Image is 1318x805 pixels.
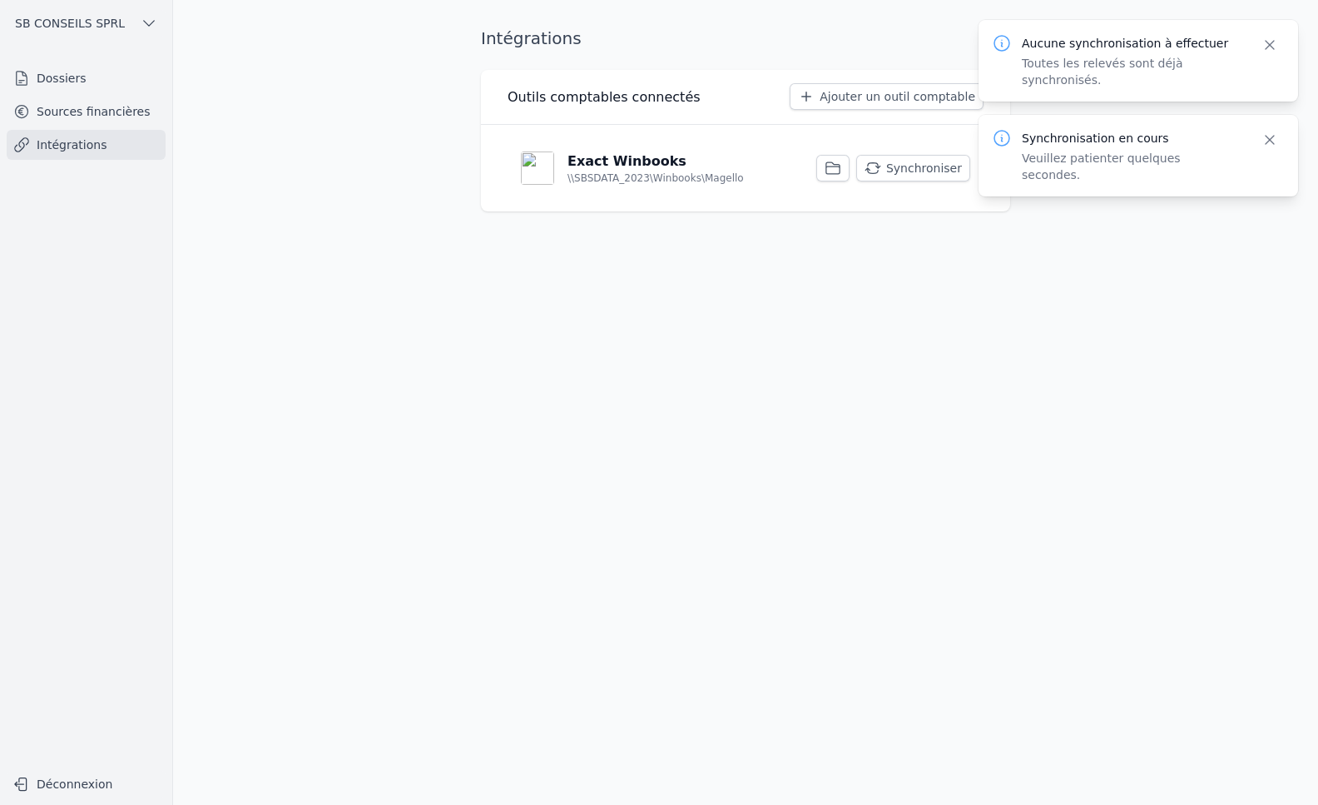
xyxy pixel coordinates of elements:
h3: Outils comptables connectés [508,87,701,107]
p: Synchronisation en cours [1022,130,1241,147]
p: \\SBSDATA_2023\Winbooks\Magello [567,171,744,185]
p: Toutes les relevés sont déjà synchronisés. [1022,55,1241,88]
p: Aucune synchronisation à effectuer [1022,35,1241,52]
a: Dossiers [7,63,166,93]
p: Veuillez patienter quelques secondes. [1022,150,1241,183]
button: Synchroniser [856,155,970,181]
button: SB CONSEILS SPRL [7,10,166,37]
a: Sources financières [7,97,166,127]
button: Ajouter un outil comptable [790,83,984,110]
span: SB CONSEILS SPRL [15,15,125,32]
p: Exact Winbooks [567,152,686,171]
a: Exact Winbooks \\SBSDATA_2023\Winbooks\Magello Synchroniser [508,138,984,198]
a: Intégrations [7,130,166,160]
h1: Intégrations [481,27,582,50]
button: Déconnexion [7,771,166,798]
